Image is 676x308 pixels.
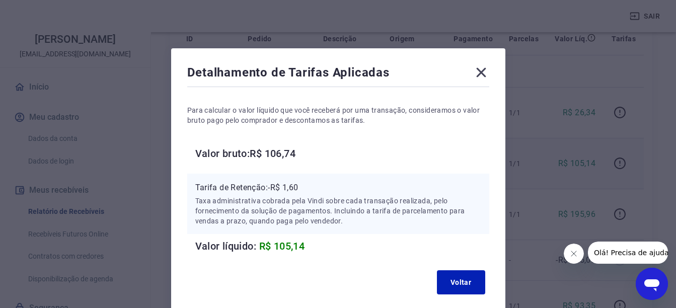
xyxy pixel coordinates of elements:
[6,7,85,15] span: Olá! Precisa de ajuda?
[564,244,584,264] iframe: Fechar mensagem
[187,64,489,85] div: Detalhamento de Tarifas Aplicadas
[195,238,489,254] h6: Valor líquido:
[195,182,481,194] p: Tarifa de Retenção: -R$ 1,60
[636,268,668,300] iframe: Botão para abrir a janela de mensagens
[588,242,668,264] iframe: Mensagem da empresa
[195,196,481,226] p: Taxa administrativa cobrada pela Vindi sobre cada transação realizada, pelo fornecimento da soluç...
[195,145,489,162] h6: Valor bruto: R$ 106,74
[259,240,305,252] span: R$ 105,14
[437,270,485,294] button: Voltar
[187,105,489,125] p: Para calcular o valor líquido que você receberá por uma transação, consideramos o valor bruto pag...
